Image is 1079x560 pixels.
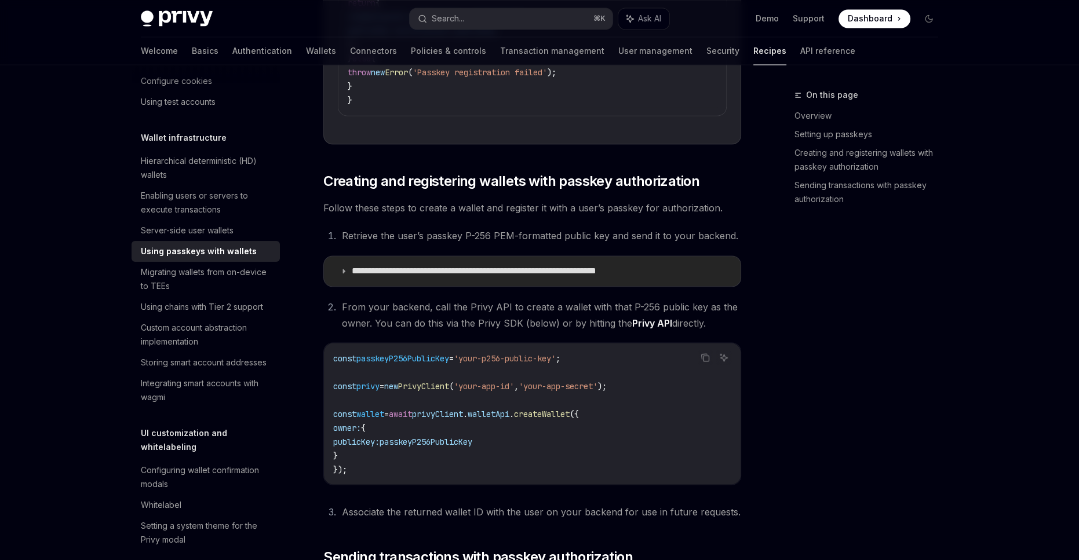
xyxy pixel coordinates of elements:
div: Search... [432,12,464,25]
a: Wallets [306,37,336,65]
a: Whitelabel [132,495,280,515]
span: PrivyClient [398,380,449,391]
span: ( [449,380,454,391]
span: } [348,81,352,91]
a: Storing smart account addresses [132,352,280,373]
a: Hierarchical deterministic (HD) wallets [132,151,280,185]
span: = [449,353,454,363]
span: Error [385,67,408,78]
a: Security [706,37,739,65]
a: Using chains with Tier 2 support [132,297,280,317]
span: privyClient [412,408,463,419]
span: 'your-app-id' [454,380,514,391]
span: } [333,450,338,460]
span: walletApi [468,408,509,419]
div: Server-side user wallets [141,224,234,237]
a: Setting a system theme for the Privy modal [132,515,280,550]
span: . [463,408,468,419]
span: 'your-app-secret' [519,380,597,391]
span: wallet [356,408,384,419]
li: Retrieve the user’s passkey P-256 PEM-formatted public key and send it to your backend. [338,228,741,244]
a: Configuring wallet confirmation modals [132,460,280,495]
div: Using chains with Tier 2 support [141,300,263,314]
a: Recipes [753,37,786,65]
a: Creating and registering wallets with passkey authorization [794,144,947,176]
a: Support [793,13,825,24]
span: ; [556,353,560,363]
li: From your backend, call the Privy API to create a wallet with that P-256 public key as the owner.... [338,298,741,331]
span: const [333,380,356,391]
a: Integrating smart accounts with wagmi [132,373,280,408]
button: Ask AI [716,350,731,365]
button: Search...⌘K [410,8,613,29]
a: Enabling users or servers to execute transactions [132,185,280,220]
button: Toggle dark mode [920,9,938,28]
a: Privy API [632,317,672,329]
div: Whitelabel [141,498,181,512]
div: Migrating wallets from on-device to TEEs [141,265,273,293]
div: Configuring wallet confirmation modals [141,463,273,491]
a: Transaction management [500,37,604,65]
a: Connectors [350,37,397,65]
a: Custom account abstraction implementation [132,317,280,352]
span: passkeyP256PublicKey [356,353,449,363]
a: Policies & controls [411,37,486,65]
div: Integrating smart accounts with wagmi [141,376,273,404]
button: Ask AI [618,8,669,29]
a: Welcome [141,37,178,65]
span: = [380,380,384,391]
span: { [361,422,366,433]
a: API reference [800,37,855,65]
span: Creating and registering wallets with passkey authorization [323,172,699,191]
span: const [333,408,356,419]
div: Storing smart account addresses [141,356,267,369]
div: Hierarchical deterministic (HD) wallets [141,154,273,182]
span: privy [356,380,380,391]
h5: Wallet infrastructure [141,131,227,145]
div: Setting a system theme for the Privy modal [141,519,273,547]
span: Follow these steps to create a wallet and register it with a user’s passkey for authorization. [323,200,741,216]
span: ({ [570,408,579,419]
a: Using passkeys with wallets [132,241,280,262]
span: Ask AI [638,13,661,24]
span: new [371,67,385,78]
button: Copy the contents from the code block [698,350,713,365]
span: , [514,380,519,391]
div: Enabling users or servers to execute transactions [141,189,273,217]
span: = [384,408,389,419]
span: ( [408,67,413,78]
a: Migrating wallets from on-device to TEEs [132,262,280,297]
a: Demo [756,13,779,24]
h5: UI customization and whitelabeling [141,426,280,454]
span: const [333,353,356,363]
span: . [509,408,514,419]
div: Custom account abstraction implementation [141,321,273,349]
span: ); [547,67,556,78]
li: Associate the returned wallet ID with the user on your backend for use in future requests. [338,503,741,519]
span: publicKey: [333,436,380,446]
span: On this page [806,88,858,102]
span: ); [597,380,607,391]
span: Dashboard [848,13,892,24]
span: } [348,95,352,105]
a: Overview [794,107,947,125]
a: Setting up passkeys [794,125,947,144]
div: Using passkeys with wallets [141,244,257,258]
span: ⌘ K [593,14,606,23]
span: 'Passkey registration failed' [413,67,547,78]
span: }); [333,464,347,474]
span: owner: [333,422,361,433]
a: Authentication [232,37,292,65]
span: await [389,408,412,419]
span: new [384,380,398,391]
div: Using test accounts [141,95,216,109]
img: dark logo [141,10,213,27]
a: Using test accounts [132,91,280,112]
span: passkeyP256PublicKey [380,436,472,446]
span: 'your-p256-public-key' [454,353,556,363]
a: Sending transactions with passkey authorization [794,176,947,208]
span: throw [348,67,371,78]
a: User management [618,37,692,65]
a: Basics [192,37,218,65]
span: createWallet [514,408,570,419]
